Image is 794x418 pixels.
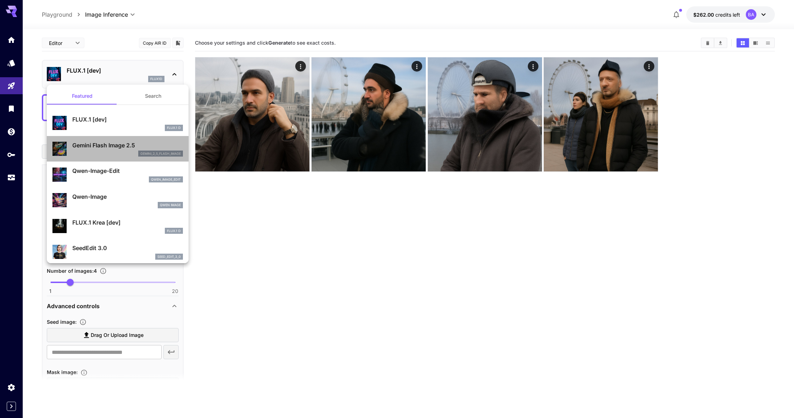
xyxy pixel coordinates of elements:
button: Featured [47,87,118,104]
p: Qwen-Image-Edit [72,166,183,175]
div: FLUX.1 Krea [dev]FLUX.1 D [52,215,183,237]
p: FLUX.1 D [167,228,181,233]
button: Search [118,87,189,104]
p: qwen_image_edit [151,177,181,182]
p: Qwen Image [160,203,181,208]
p: FLUX.1 Krea [dev] [72,218,183,227]
p: Gemini Flash Image 2.5 [72,141,183,149]
div: FLUX.1 [dev]FLUX.1 D [52,112,183,134]
div: Gemini Flash Image 2.5gemini_2_5_flash_image [52,138,183,160]
div: SeedEdit 3.0seed_edit_3_0 [52,241,183,262]
p: seed_edit_3_0 [157,254,181,259]
p: SeedEdit 3.0 [72,244,183,252]
p: FLUX.1 [dev] [72,115,183,124]
p: gemini_2_5_flash_image [140,151,181,156]
div: Qwen-ImageQwen Image [52,190,183,211]
div: Qwen-Image-Editqwen_image_edit [52,164,183,185]
p: FLUX.1 D [167,125,181,130]
p: Qwen-Image [72,192,183,201]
